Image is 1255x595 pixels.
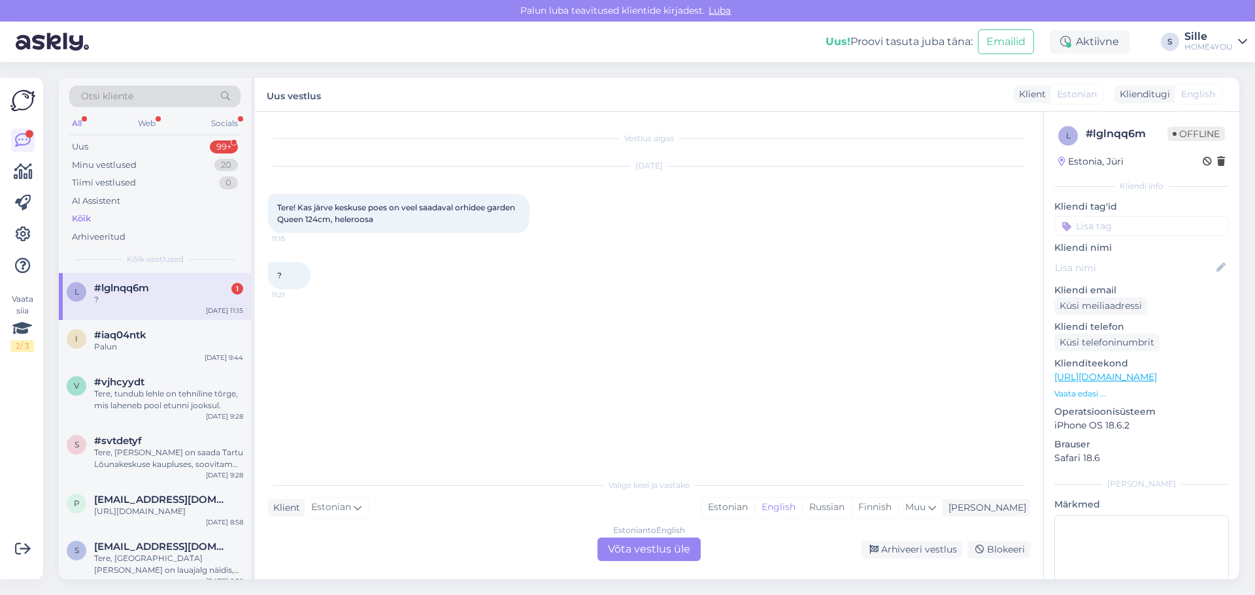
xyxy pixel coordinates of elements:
div: ? [94,294,243,306]
div: HOME4YOU [1184,42,1233,52]
div: Tere, [PERSON_NAME] on saada Tartu Lõunakeskuse kaupluses, soovitam esinna helistada ja broneerida. [94,447,243,470]
div: Arhiveeri vestlus [862,541,962,558]
span: English [1181,88,1215,101]
div: 0 [219,176,238,189]
div: Kõik [72,212,91,225]
div: Russian [802,498,851,517]
span: s [75,440,79,449]
span: Kõik vestlused [127,253,184,265]
p: Safari 18.6 [1054,451,1229,465]
div: S [1161,33,1179,51]
div: [PERSON_NAME] [943,501,1026,515]
span: l [75,287,79,297]
div: Proovi tasuta juba täna: [826,34,973,50]
div: Vaata siia [10,293,34,352]
div: Palun [94,341,243,353]
div: Kliendi info [1054,180,1229,192]
span: paulaaiti59@gmail.com [94,494,230,506]
div: Sille [1184,31,1233,42]
div: [DATE] 9:44 [205,353,243,362]
span: Estonian [1057,88,1097,101]
div: Klienditugi [1114,88,1170,101]
div: [DATE] 11:15 [206,306,243,315]
p: Märkmed [1054,498,1229,511]
span: l [1066,131,1071,140]
div: [DATE] [268,160,1030,172]
span: i [75,334,78,344]
div: Klient [1014,88,1046,101]
div: [DATE] 9:28 [206,411,243,421]
span: #iaq04ntk [94,329,146,341]
div: Minu vestlused [72,159,137,172]
div: Küsi telefoninumbrit [1054,334,1160,351]
a: [URL][DOMAIN_NAME] [1054,371,1157,383]
div: 2 / 3 [10,340,34,352]
span: 11:15 [272,234,321,244]
div: Estonian to English [613,524,685,536]
div: Finnish [851,498,898,517]
input: Lisa tag [1054,216,1229,236]
div: AI Assistent [72,195,120,208]
div: Aktiivne [1050,30,1129,54]
div: All [69,115,84,132]
div: [DATE] 8:56 [206,576,243,586]
p: Vaata edasi ... [1054,388,1229,400]
p: Kliendi nimi [1054,241,1229,255]
div: # lglnqq6m [1086,126,1167,142]
div: Socials [209,115,241,132]
b: Uus! [826,35,850,48]
div: [DATE] 9:28 [206,470,243,480]
span: Muu [905,501,926,513]
button: Emailid [978,29,1034,54]
div: Tere, [GEOGRAPHIC_DATA][PERSON_NAME] on lauajalg näidis, jkui sees obib saate sealt kätte. [94,553,243,576]
div: Klient [268,501,300,515]
span: Otsi kliente [81,89,133,103]
p: Kliendi telefon [1054,320,1229,334]
span: v [74,381,79,391]
div: Arhiveeritud [72,231,125,244]
img: Askly Logo [10,88,35,113]
div: Web [135,115,158,132]
label: Uus vestlus [267,86,321,103]
div: [URL][DOMAIN_NAME] [94,506,243,517]
span: ? [277,270,282,280]
a: SilleHOME4YOU [1184,31,1247,52]
div: Tere, tundub lehle on tehniline tõrge, mis laheneb pool etunni jooksul. [94,388,243,411]
div: Valige keel ja vastake [268,479,1030,491]
span: 11:21 [272,290,321,300]
p: iPhone OS 18.6.2 [1054,419,1229,432]
span: p [74,498,80,508]
div: [PERSON_NAME] [1054,478,1229,490]
p: Operatsioonisüsteem [1054,405,1229,419]
input: Lisa nimi [1055,261,1214,275]
span: #lglnqq6m [94,282,149,294]
span: #svtdetyf [94,435,142,447]
div: Blokeeri [967,541,1030,558]
span: Tere! Kas järve keskuse poes on veel saadaval orhidee garden Queen 124cm, heleroosa [277,202,517,224]
span: Luba [705,5,735,16]
p: Kliendi tag'id [1054,200,1229,214]
div: [DATE] 8:58 [206,517,243,527]
div: English [754,498,802,517]
div: 99+ [210,140,238,153]
p: Brauser [1054,438,1229,451]
div: Küsi meiliaadressi [1054,297,1147,315]
span: s [75,545,79,555]
div: 20 [214,159,238,172]
p: Kliendi email [1054,283,1229,297]
div: Võta vestlus üle [597,538,701,561]
span: #vjhcyydt [94,376,144,388]
div: Estonian [701,498,754,517]
span: Offline [1167,127,1225,141]
span: slava.stuff@gmail.com [94,541,230,553]
p: Klienditeekond [1054,357,1229,370]
div: Uus [72,140,88,153]
div: Vestlus algas [268,133,1030,144]
div: Estonia, Jüri [1058,155,1124,169]
div: 1 [231,283,243,295]
div: Tiimi vestlused [72,176,136,189]
span: Estonian [311,500,351,515]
